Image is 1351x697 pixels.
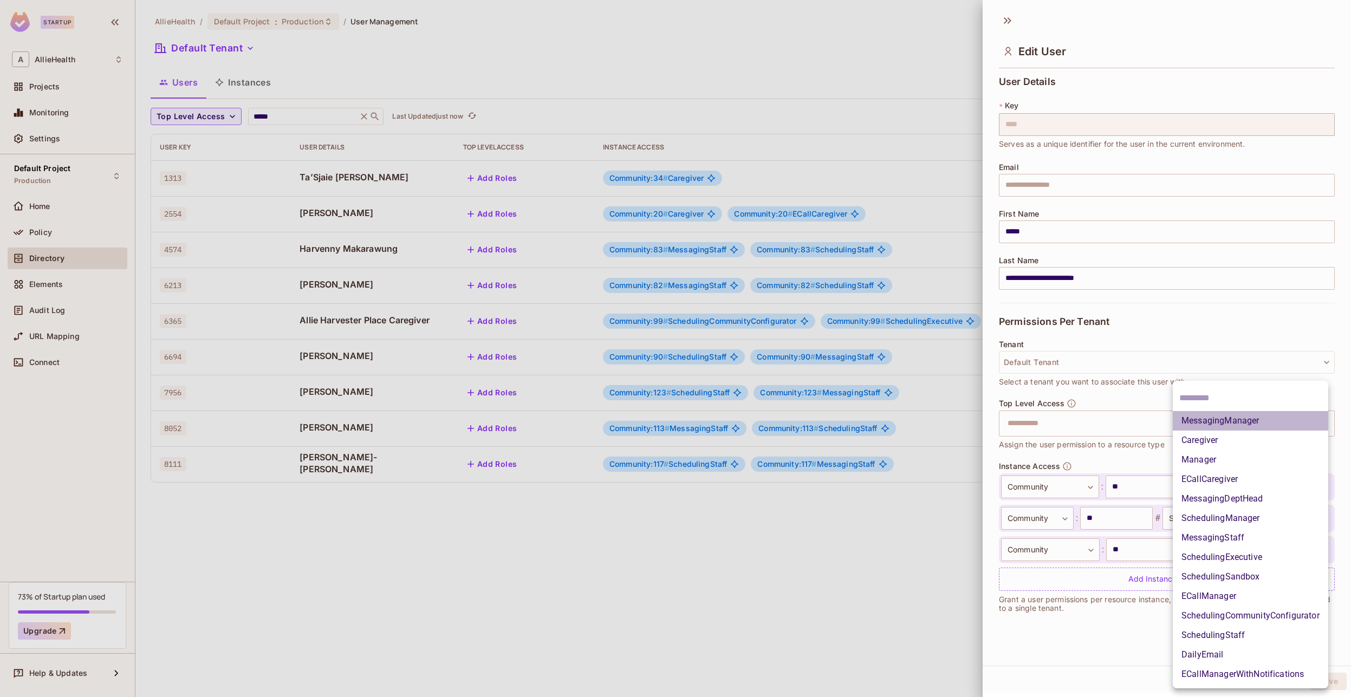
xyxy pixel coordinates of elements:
[1173,665,1328,684] li: ECallManagerWithNotifications
[1173,626,1328,645] li: SchedulingStaff
[1173,606,1328,626] li: SchedulingCommunityConfigurator
[1173,470,1328,489] li: ECallCaregiver
[1173,489,1328,509] li: MessagingDeptHead
[1173,587,1328,606] li: ECallManager
[1173,431,1328,450] li: Caregiver
[1173,548,1328,567] li: SchedulingExecutive
[1173,450,1328,470] li: Manager
[1173,411,1328,431] li: MessagingManager
[1173,567,1328,587] li: SchedulingSandbox
[1173,528,1328,548] li: MessagingStaff
[1173,645,1328,665] li: DailyEmail
[1173,509,1328,528] li: SchedulingManager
